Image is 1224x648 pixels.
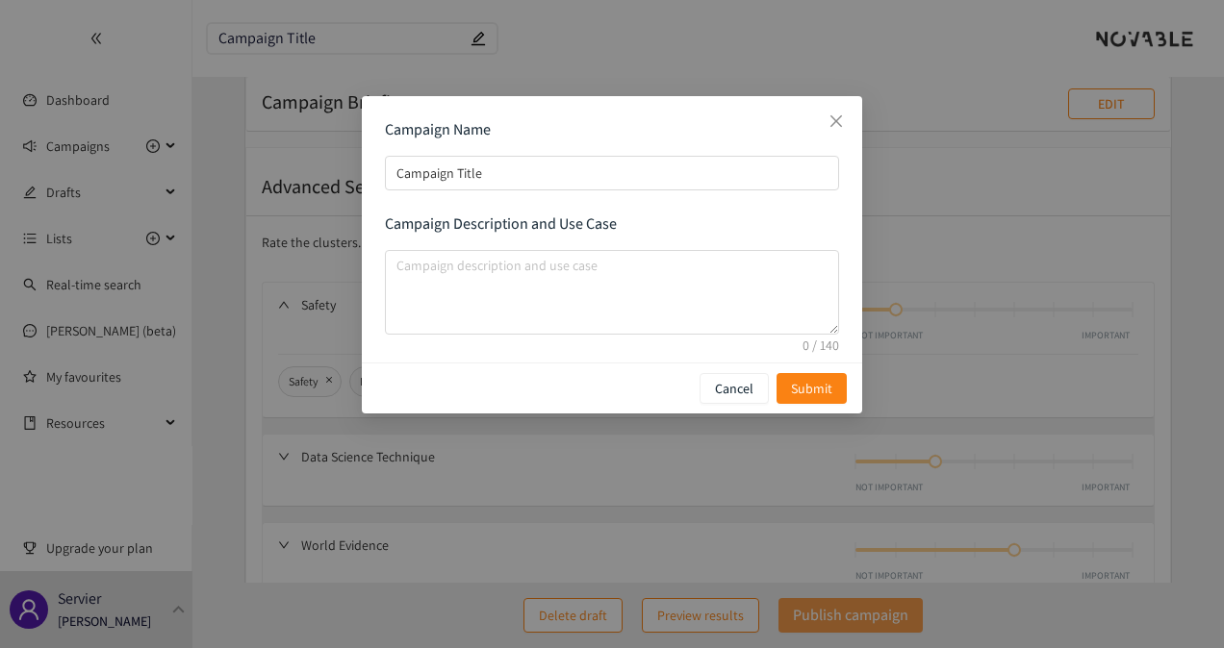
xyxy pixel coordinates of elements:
[1128,556,1224,648] iframe: Chat Widget
[385,250,839,335] textarea: campaign description and use case
[777,373,847,404] button: Submit
[385,156,839,190] input: campaign name
[385,213,839,235] p: Campaign Description and Use Case
[700,373,769,404] button: Cancel
[791,378,832,399] span: Submit
[1128,556,1224,648] div: Widget de chat
[829,113,844,129] span: close
[385,119,839,140] p: Campaign Name
[810,96,862,148] button: Close
[715,378,753,399] p: Cancel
